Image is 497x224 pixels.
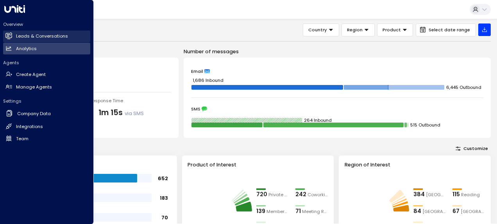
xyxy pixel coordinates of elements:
a: Analytics [3,43,90,54]
h3: Region of Interest [345,161,485,168]
span: Reading [461,191,480,198]
span: Country [308,26,327,33]
tspan: 264 Inbound [304,117,332,123]
div: 1m 15s [98,107,144,119]
h2: Settings [3,98,90,104]
tspan: 70 [161,214,168,220]
h2: Manage Agents [16,84,52,90]
button: Country [303,23,339,36]
span: Email [191,69,203,74]
span: Membership [266,208,289,215]
span: via SMS [125,110,144,117]
span: Coworking [307,191,328,198]
a: Integrations [3,121,90,132]
button: Product [377,23,413,36]
button: Customize [453,144,491,153]
h2: Team [16,135,29,142]
div: 139 [256,207,265,216]
div: 242 [295,190,306,199]
a: Company Data [3,107,90,120]
div: SMS [191,106,483,112]
button: Select date range [416,23,476,36]
span: Oxford [461,208,485,215]
span: Select date range [429,27,470,33]
div: 71Meeting Room [295,207,328,216]
span: London [426,191,446,198]
h2: Leads & Conversations [16,33,68,40]
div: 139Membership [256,207,289,216]
tspan: 515 Outbound [410,122,440,128]
tspan: 1,686 Inbound [193,77,223,83]
div: 67 [452,207,459,216]
span: Region [347,26,363,33]
span: Manchester [422,208,446,215]
div: 115Reading [452,190,485,199]
tspan: 652 [158,175,168,181]
div: Number of Inquiries [32,65,171,73]
button: Region [341,23,375,36]
p: Number of messages [184,48,491,55]
a: Manage Agents [3,81,90,93]
p: Engagement Metrics [25,48,179,55]
h2: Company Data [17,110,51,117]
div: 67Oxford [452,207,485,216]
div: 84Manchester [413,207,446,216]
span: Meeting Room [302,208,328,215]
h2: Integrations [16,123,43,130]
span: Private Office [268,191,289,198]
div: 720Private Office [256,190,289,199]
h2: Analytics [16,45,37,52]
tspan: 183 [160,194,168,201]
h3: Product of Interest [188,161,328,168]
div: 720 [256,190,267,199]
div: 242Coworking [295,190,328,199]
a: Create Agent [3,69,90,81]
div: 384 [413,190,425,199]
tspan: 6,445 Outbound [446,84,481,90]
a: Leads & Conversations [3,31,90,42]
div: 71 [295,207,301,216]
h2: Overview [3,21,90,27]
div: 115 [452,190,460,199]
h3: Range of Team Size [30,161,171,168]
div: 84 [413,207,421,216]
h2: Create Agent [16,71,46,78]
h2: Agents [3,60,90,66]
div: 384London [413,190,446,199]
span: Product [383,26,401,33]
a: Team [3,133,90,145]
div: [PERSON_NAME] Average Response Time [32,98,171,104]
